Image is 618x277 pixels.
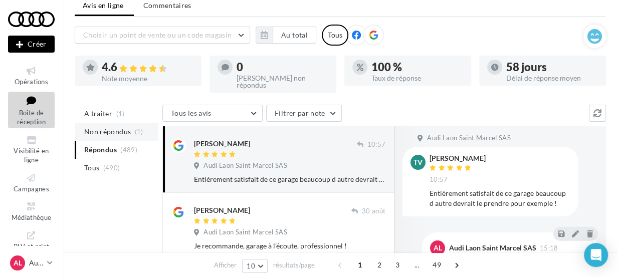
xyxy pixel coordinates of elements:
span: Boîte de réception [17,109,46,126]
a: Campagnes [8,170,55,195]
div: [PERSON_NAME] non répondus [237,75,328,89]
span: 1 [352,257,368,273]
span: (1) [116,110,125,118]
span: ... [409,257,425,273]
a: Visibilité en ligne [8,132,55,166]
span: Audi Laon Saint Marcel SAS [427,134,510,143]
button: Au total [256,27,316,44]
span: 10:57 [430,175,448,184]
span: Tous [84,163,99,173]
div: [PERSON_NAME] [194,205,250,215]
button: Filtrer par note [266,105,342,122]
span: (490) [103,164,120,172]
span: 2 [371,257,387,273]
span: Opérations [15,78,48,86]
button: Au total [273,27,316,44]
span: (1) [135,128,143,136]
span: Audi Laon Saint Marcel SAS [203,161,287,170]
span: AL [14,258,22,268]
div: [PERSON_NAME] [430,155,486,162]
div: Entièrement satisfait de ce garage beaucoup d autre devrait le prendre pour exemple ! [194,174,385,184]
div: Audi Laon Saint Marcel SAS [449,244,536,251]
span: Audi Laon Saint Marcel SAS [203,228,287,237]
span: Afficher [214,260,237,270]
button: Créer [8,36,55,53]
span: Choisir un point de vente ou un code magasin [83,31,232,39]
div: 100 % [371,62,463,73]
span: 10 [247,262,255,270]
a: AL Audi LAON [8,253,55,272]
span: PLV et print personnalisable [13,240,51,269]
span: 3 [389,257,405,273]
button: 10 [242,259,268,273]
span: Tous les avis [171,109,212,117]
button: Tous les avis [162,105,263,122]
div: Note moyenne [102,75,193,82]
a: Opérations [8,63,55,88]
span: 10:57 [367,140,385,149]
div: 4.6 [102,62,193,73]
div: Taux de réponse [371,75,463,82]
div: Open Intercom Messenger [584,243,608,267]
span: Commentaires [143,1,191,11]
div: Tous [322,25,348,46]
p: Audi LAON [29,258,43,268]
span: 49 [429,257,445,273]
span: résultats/page [273,260,315,270]
div: Nouvelle campagne [8,36,55,53]
span: Médiathèque [12,213,52,221]
span: 15:18 [540,245,558,251]
a: Médiathèque [8,199,55,223]
span: Non répondus [84,127,131,137]
span: A traiter [84,109,112,119]
div: 0 [237,62,328,73]
button: Choisir un point de vente ou un code magasin [75,27,250,44]
span: Campagnes [14,185,49,193]
a: PLV et print personnalisable [8,228,55,271]
div: 58 jours [506,62,598,73]
span: AL [434,243,442,253]
div: Délai de réponse moyen [506,75,598,82]
span: Visibilité en ligne [14,147,49,164]
div: Entièrement satisfait de ce garage beaucoup d autre devrait le prendre pour exemple ! [430,188,570,208]
span: 30 août [362,207,385,216]
div: [PERSON_NAME] [194,139,250,149]
div: Je recommande, garage à l’écoute, professionnel ! [194,241,385,251]
span: TV [414,157,423,167]
a: Boîte de réception [8,92,55,128]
